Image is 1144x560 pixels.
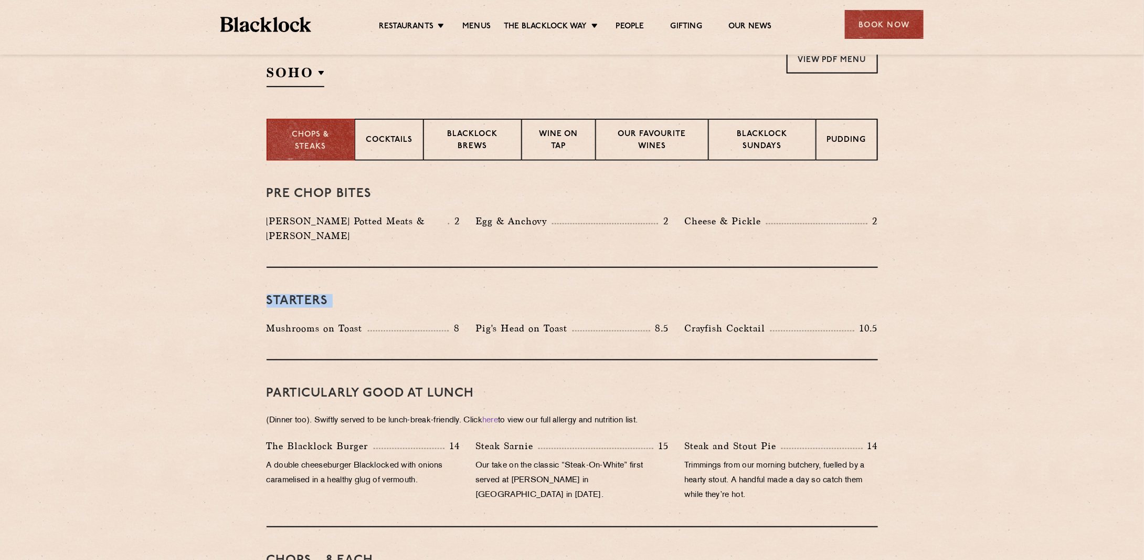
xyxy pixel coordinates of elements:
[827,134,866,148] p: Pudding
[684,439,781,453] p: Steak and Stout Pie
[379,22,433,33] a: Restaurants
[684,321,770,336] p: Crayfish Cocktail
[728,22,772,33] a: Our News
[607,129,697,153] p: Our favourite wines
[854,322,877,335] p: 10.5
[444,439,460,453] p: 14
[475,214,552,229] p: Egg & Anchovy
[650,322,669,335] p: 8.5
[449,214,460,228] p: 2
[684,459,877,503] p: Trimmings from our morning butchery, fuelled by a hearty stout. A handful made a day so catch the...
[482,417,498,424] a: here
[220,17,311,32] img: BL_Textured_Logo-footer-cropped.svg
[653,439,669,453] p: 15
[684,214,766,229] p: Cheese & Pickle
[267,439,374,453] p: The Blacklock Burger
[475,321,573,336] p: Pig's Head on Toast
[719,129,804,153] p: Blacklock Sundays
[475,439,538,453] p: Steak Sarnie
[267,413,878,428] p: (Dinner too). Swiftly served to be lunch-break-friendly. Click to view our full allergy and nutri...
[787,45,878,74] a: View PDF Menu
[616,22,644,33] a: People
[533,129,584,153] p: Wine on Tap
[267,214,448,243] p: [PERSON_NAME] Potted Meats & [PERSON_NAME]
[267,459,460,488] p: A double cheeseburger Blacklocked with onions caramelised in a healthy glug of vermouth.
[462,22,491,33] a: Menus
[267,387,878,400] h3: PARTICULARLY GOOD AT LUNCH
[278,129,344,153] p: Chops & Steaks
[267,321,368,336] p: Mushrooms on Toast
[449,322,460,335] p: 8
[366,134,412,148] p: Cocktails
[863,439,878,453] p: 14
[845,10,924,39] div: Book Now
[435,129,511,153] p: Blacklock Brews
[504,22,587,33] a: The Blacklock Way
[267,294,878,308] h3: Starters
[475,459,669,503] p: Our take on the classic “Steak-On-White” first served at [PERSON_NAME] in [GEOGRAPHIC_DATA] in [D...
[267,187,878,201] h3: Pre Chop Bites
[671,22,702,33] a: Gifting
[658,214,669,228] p: 2
[867,214,878,228] p: 2
[267,64,324,87] h2: SOHO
